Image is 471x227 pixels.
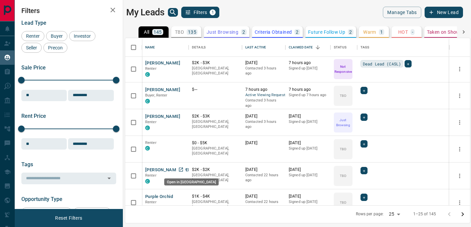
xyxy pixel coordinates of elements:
div: Investor [69,31,95,41]
p: 7 hours ago [289,60,327,66]
div: Status [334,38,346,57]
div: Details [189,38,242,57]
p: Taken on Showings [427,30,469,34]
h2: Filters [21,7,116,15]
p: Criteria Obtained [255,30,292,34]
span: Investor [71,33,93,39]
button: more [455,198,465,208]
p: $2K - $2K [192,167,239,173]
p: $0 - $5K [192,140,239,146]
div: + [405,60,412,67]
p: [GEOGRAPHIC_DATA], [GEOGRAPHIC_DATA] [192,199,239,210]
span: + [363,194,365,201]
button: [PERSON_NAME] [PERSON_NAME] Official [145,167,233,173]
div: + [361,87,368,94]
span: + [363,167,365,174]
span: + [363,141,365,147]
span: Renter [145,141,157,145]
span: Lead Type [21,20,46,26]
p: TBD [340,147,346,152]
p: Just Browsing [207,30,238,34]
button: [PERSON_NAME] [145,113,180,120]
p: $2K - $3K [192,60,239,66]
div: + [361,113,368,121]
p: Contacted 22 hours ago [245,199,282,210]
span: Renter [145,173,157,178]
div: Tags [357,38,449,57]
p: Signed up [DATE] [289,66,327,71]
p: [DATE] [245,60,282,66]
p: 145 [154,30,162,34]
p: Just Browsing [334,118,352,128]
div: Precon [43,43,67,53]
div: condos.ca [145,126,150,130]
p: Contacted 3 hours ago [245,98,282,108]
div: + [361,167,368,174]
span: + [407,60,409,67]
p: Signed up [DATE] [289,146,327,151]
p: [DATE] [245,113,282,119]
p: TBD [340,173,346,178]
div: Name [142,38,189,57]
p: - [412,30,413,34]
p: $1K - $4K [192,194,239,199]
button: Reset Filters [51,212,86,224]
button: [PERSON_NAME] [145,87,180,93]
div: condos.ca [145,99,150,103]
div: Claimed Date [285,38,330,57]
div: condos.ca [145,146,150,151]
button: [PERSON_NAME] [145,60,180,66]
button: more [455,91,465,101]
span: Opportunity Type [21,196,62,202]
span: Precon [46,45,65,50]
div: Seller [21,43,42,53]
p: [DATE] [289,113,327,119]
button: more [455,118,465,128]
span: Renter [145,66,157,71]
p: [GEOGRAPHIC_DATA], [GEOGRAPHIC_DATA] [192,146,239,156]
div: Tags [361,38,370,57]
p: 2 [296,30,298,34]
span: Sale Price [21,64,46,71]
p: [GEOGRAPHIC_DATA], [GEOGRAPHIC_DATA] [192,119,239,130]
p: [DATE] [289,194,327,199]
div: 25 [386,209,402,219]
p: TBD [175,30,184,34]
span: Renter [145,200,157,204]
a: Open in New Tab [177,165,185,174]
p: 2 [349,30,352,34]
p: 1 [380,30,383,34]
div: + [361,140,368,148]
p: Signed up [DATE] [289,173,327,178]
p: 1–25 of 145 [413,211,436,217]
div: condos.ca [145,72,150,77]
div: Name [145,38,155,57]
p: $--- [192,87,239,92]
div: Last Active [242,38,285,57]
span: Buyer [48,33,65,39]
p: Signed up [DATE] [289,119,327,125]
h1: My Leads [126,7,165,18]
div: Details [192,38,206,57]
span: Rent Price [21,113,46,119]
div: + [361,194,368,201]
p: [GEOGRAPHIC_DATA], [GEOGRAPHIC_DATA] [192,173,239,183]
button: Filters1 [181,7,220,18]
p: [DATE] [245,194,282,199]
p: All [144,30,149,34]
p: [DATE] [289,167,327,173]
p: Future Follow Up [308,30,345,34]
span: + [363,114,365,121]
div: Status [330,38,357,57]
button: New Lead [425,7,463,18]
p: Signed up [DATE] [289,199,327,205]
span: 1 [210,10,215,15]
p: Contacted 3 hours ago [245,66,282,76]
button: Open [104,174,114,183]
button: more [455,144,465,154]
button: more [455,64,465,74]
p: $2K - $3K [192,113,239,119]
p: Rows per page: [356,211,384,217]
span: Active Viewing Request [245,92,282,98]
div: Open in [GEOGRAPHIC_DATA] [164,179,219,186]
